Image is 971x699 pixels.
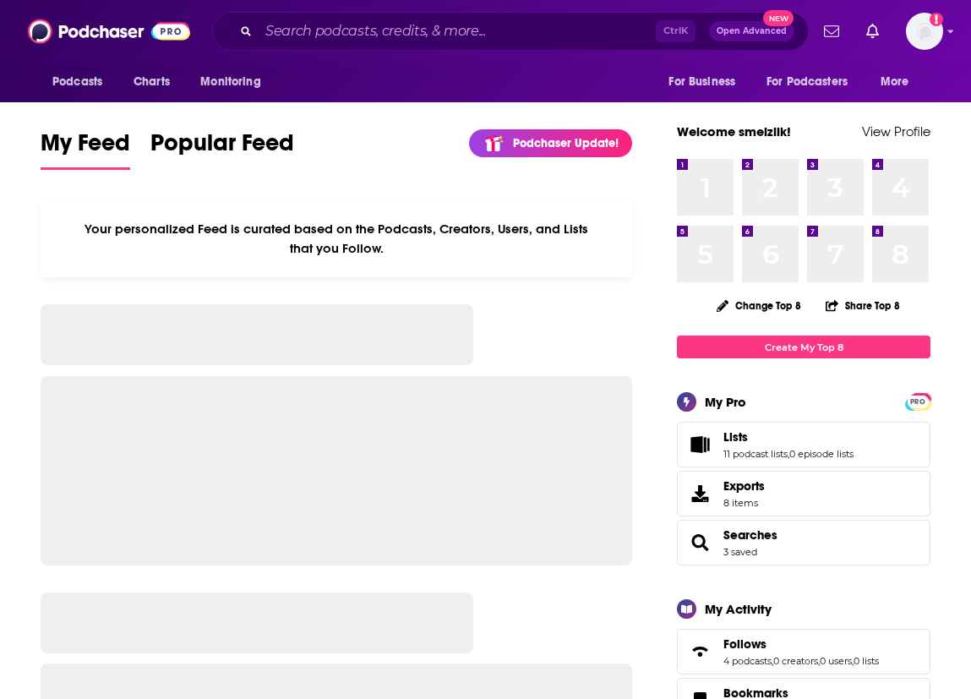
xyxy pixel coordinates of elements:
button: Change Top 8 [706,295,811,316]
img: Podchaser - Follow, Share and Rate Podcasts [28,15,190,47]
span: Searches [677,520,930,565]
div: My Activity [705,601,772,617]
div: My Pro [705,394,746,410]
button: open menu [41,66,124,98]
img: User Profile [906,13,943,50]
span: Exports [683,482,717,505]
a: Lists [683,433,717,456]
span: PRO [908,396,928,408]
a: 0 episode lists [789,448,854,460]
span: , [788,448,789,460]
button: Open AdvancedNew [709,21,794,41]
a: Charts [123,66,180,98]
svg: Add a profile image [930,13,943,26]
span: , [772,655,773,667]
div: Your personalized Feed is curated based on the Podcasts, Creators, Users, and Lists that you Follow. [41,200,632,277]
span: For Podcasters [766,70,848,94]
span: My Feed [41,128,130,167]
a: 3 saved [723,546,757,558]
p: Podchaser Update! [513,136,619,150]
a: Follows [723,636,879,652]
a: 4 podcasts [723,655,772,667]
a: Exports [677,471,930,516]
a: Lists [723,429,854,445]
span: Monitoring [200,70,260,94]
a: PRO [908,395,928,407]
span: New [763,10,794,26]
button: Show profile menu [906,13,943,50]
button: open menu [869,66,930,98]
span: Exports [723,478,765,494]
span: Popular Feed [150,128,294,167]
a: Searches [683,531,717,554]
span: 8 items [723,497,765,509]
span: For Business [668,70,735,94]
a: Popular Feed [150,128,294,170]
span: Follows [723,636,766,652]
span: Lists [723,429,748,445]
button: open menu [188,66,282,98]
a: View Profile [862,123,930,139]
a: Show notifications dropdown [817,17,846,46]
span: Charts [134,70,170,94]
button: open menu [657,66,756,98]
a: Searches [723,527,777,543]
span: , [852,655,854,667]
button: open menu [756,66,872,98]
a: 11 podcast lists [723,448,788,460]
span: , [818,655,820,667]
span: Follows [677,629,930,674]
span: More [881,70,909,94]
a: 0 users [820,655,852,667]
a: Follows [683,640,717,664]
a: Create My Top 8 [677,336,930,358]
span: Logged in as smeizlik [906,13,943,50]
input: Search podcasts, credits, & more... [259,18,656,45]
a: Show notifications dropdown [859,17,886,46]
div: Search podcasts, credits, & more... [212,12,809,51]
span: Ctrl K [656,20,696,42]
span: Podcasts [52,70,102,94]
a: My Feed [41,128,130,170]
span: Open Advanced [717,27,787,35]
a: 0 creators [773,655,818,667]
a: 0 lists [854,655,879,667]
span: Lists [677,422,930,467]
button: Share Top 8 [825,289,901,322]
a: Welcome smeizlik! [677,123,791,139]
